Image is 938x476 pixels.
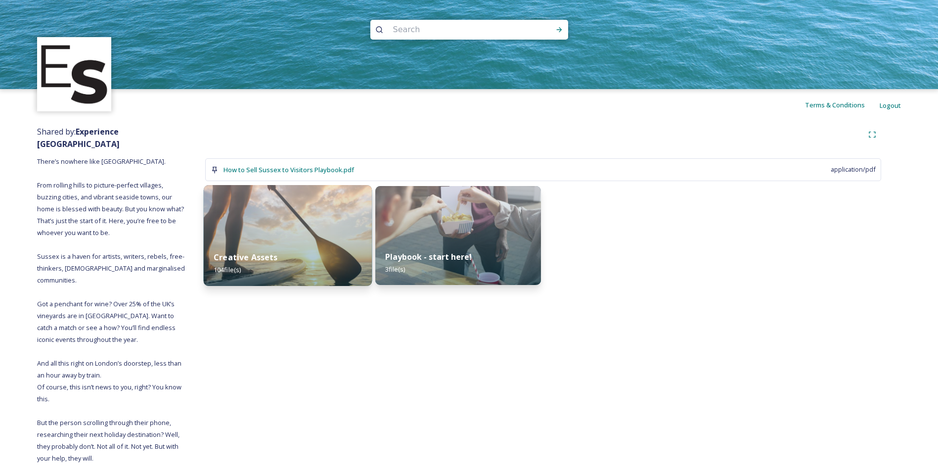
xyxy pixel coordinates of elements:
[223,165,354,174] span: How to Sell Sussex to Visitors Playbook.pdf
[831,165,876,174] span: application/pdf
[805,99,880,111] a: Terms & Conditions
[37,126,120,149] span: Shared by:
[385,251,472,262] strong: Playbook - start here!
[805,100,865,109] span: Terms & Conditions
[385,265,405,274] span: 3 file(s)
[880,101,901,110] span: Logout
[37,126,120,149] strong: Experience [GEOGRAPHIC_DATA]
[388,19,524,41] input: Search
[214,265,241,274] span: 104 file(s)
[204,185,372,286] img: 785d0e5c-2764-4d9f-bb6e-325280a6f71b.jpg
[39,39,110,110] img: WSCC%20ES%20Socials%20Icon%20-%20Secondary%20-%20Black.jpg
[223,164,354,176] a: How to Sell Sussex to Visitors Playbook.pdf
[214,252,278,263] strong: Creative Assets
[375,186,540,285] img: bf37adbc-91bc-45ce-ba94-f3448b34f595.jpg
